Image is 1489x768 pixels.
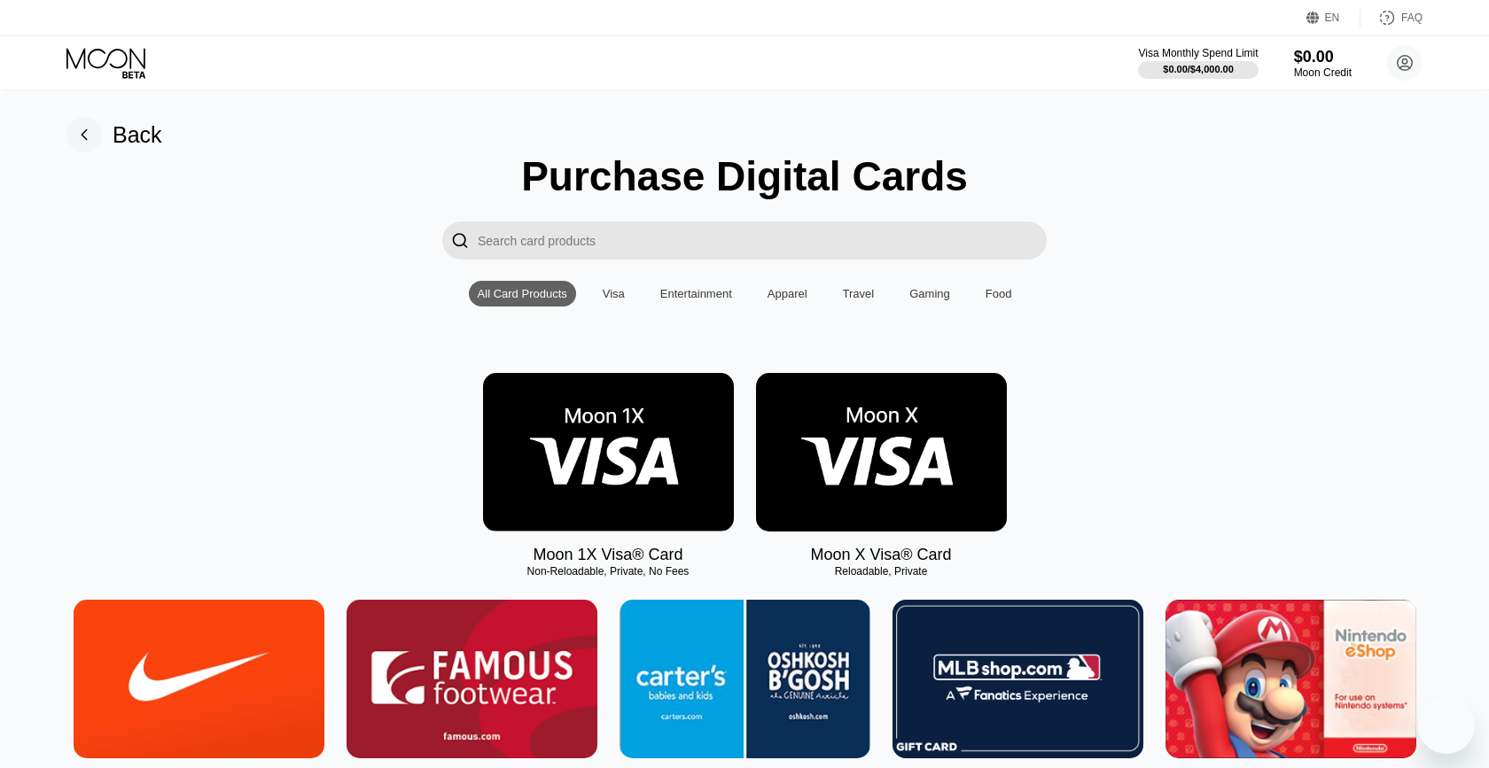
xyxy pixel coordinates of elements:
div: Food [986,287,1012,300]
iframe: Button to launch messaging window [1418,697,1475,754]
div: Visa [594,281,634,306]
div: Apparel [768,287,807,300]
div: Reloadable, Private [756,565,1007,578]
div: Moon Credit [1294,66,1352,79]
div: $0.00 [1294,48,1352,66]
div: Visa [603,287,625,300]
div: Back [113,122,162,148]
div: $0.00Moon Credit [1294,48,1352,79]
div: Moon 1X Visa® Card [533,546,682,564]
div: All Card Products [469,281,576,306]
div: Travel [843,287,875,300]
div: Food [977,281,1021,306]
div: Visa Monthly Spend Limit$0.00/$4,000.00 [1138,47,1258,79]
div: Non-Reloadable, Private, No Fees [483,565,734,578]
div: $0.00 / $4,000.00 [1163,64,1234,74]
div: Back [66,117,162,152]
div: Gaming [909,287,950,300]
input: Search card products [478,221,1047,260]
div:  [442,221,478,260]
div: Moon X Visa® Card [810,546,951,564]
div: EN [1306,9,1360,27]
div: Apparel [759,281,816,306]
div:  [451,230,469,251]
div: All Card Products [478,287,567,300]
div: Entertainment [651,281,741,306]
div: EN [1325,12,1340,24]
div: Purchase Digital Cards [521,152,968,200]
div: FAQ [1401,12,1423,24]
div: Gaming [900,281,959,306]
div: FAQ [1360,9,1423,27]
div: Travel [834,281,884,306]
div: Visa Monthly Spend Limit [1138,47,1258,59]
div: Entertainment [660,287,732,300]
